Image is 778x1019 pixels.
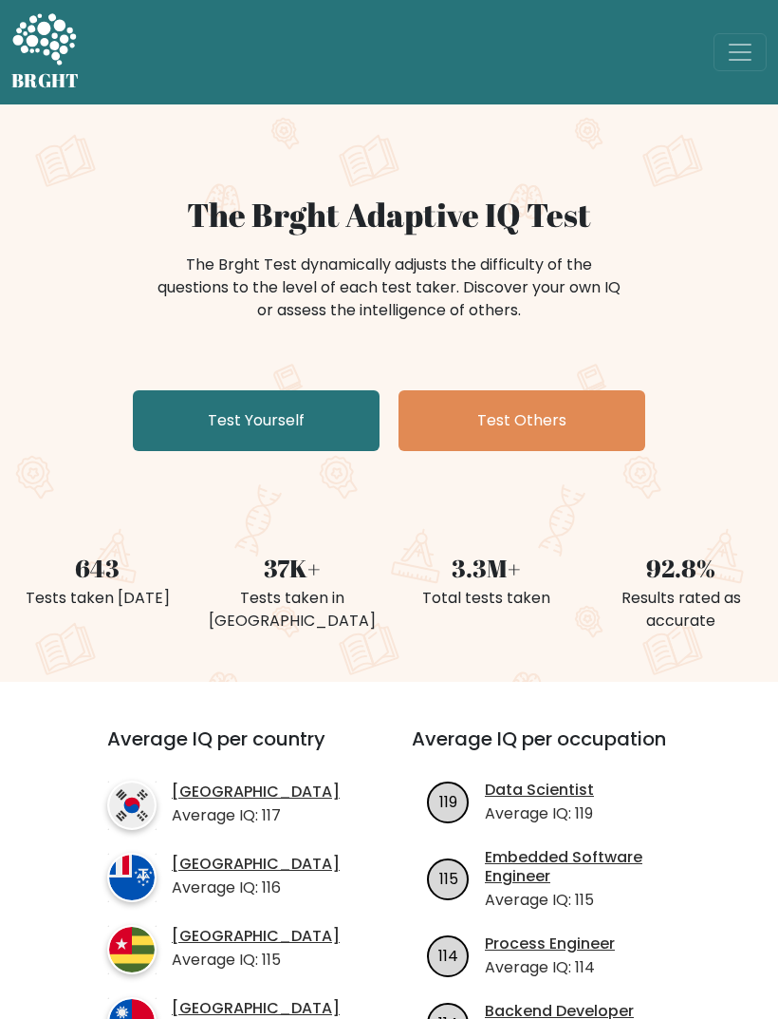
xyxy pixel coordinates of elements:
a: [GEOGRAPHIC_DATA] [172,999,340,1019]
a: [GEOGRAPHIC_DATA] [172,783,340,802]
button: Toggle navigation [713,33,767,71]
p: Average IQ: 117 [172,804,340,827]
text: 119 [439,791,457,813]
div: Results rated as accurate [595,587,767,632]
div: Tests taken [DATE] [11,587,183,610]
img: country [107,781,157,830]
img: country [107,925,157,974]
p: Average IQ: 115 [485,889,694,912]
p: Average IQ: 114 [485,956,615,979]
div: Tests taken in [GEOGRAPHIC_DATA] [206,587,378,632]
h5: BRGHT [11,69,80,92]
p: Average IQ: 115 [172,949,340,972]
text: 114 [438,945,458,967]
a: Data Scientist [485,781,594,801]
h3: Average IQ per occupation [412,727,694,773]
div: Total tests taken [400,587,572,610]
a: Process Engineer [485,934,615,954]
h3: Average IQ per country [107,727,343,773]
div: 643 [11,550,183,587]
a: Test Others [398,390,645,451]
a: Test Yourself [133,390,380,451]
p: Average IQ: 116 [172,877,340,899]
a: [GEOGRAPHIC_DATA] [172,855,340,875]
text: 115 [439,868,458,890]
img: country [107,853,157,902]
div: 92.8% [595,550,767,587]
div: 37K+ [206,550,378,587]
a: Embedded Software Engineer [485,848,694,888]
div: The Brght Test dynamically adjusts the difficulty of the questions to the level of each test take... [152,254,626,322]
p: Average IQ: 119 [485,802,594,825]
a: BRGHT [11,8,80,97]
a: [GEOGRAPHIC_DATA] [172,927,340,947]
div: 3.3M+ [400,550,572,587]
h1: The Brght Adaptive IQ Test [11,196,767,235]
